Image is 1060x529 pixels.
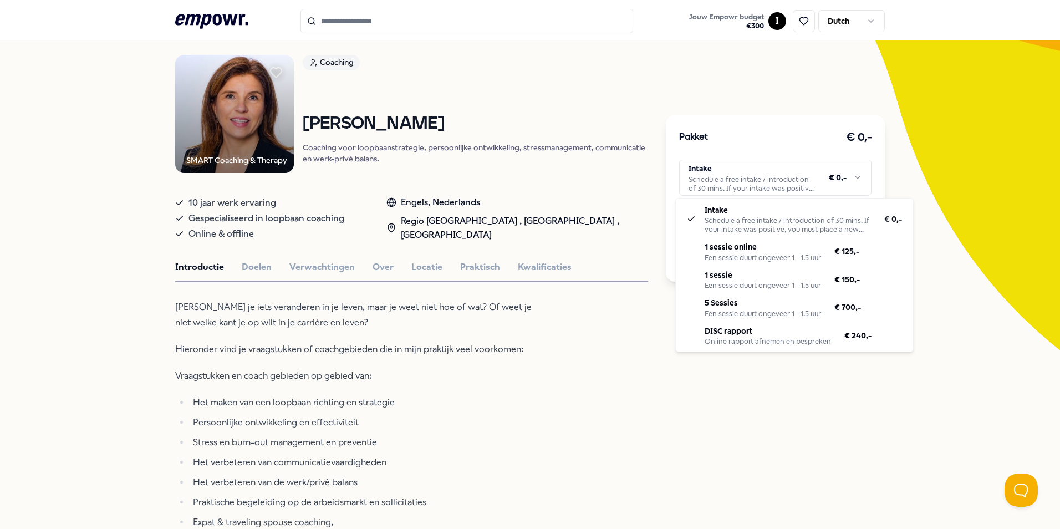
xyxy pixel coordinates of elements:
p: 1 sessie online [705,241,821,253]
span: € 0,- [884,213,902,225]
div: Een sessie duurt ongeveer 1 - 1.5 uur [705,253,821,262]
span: € 700,- [834,301,861,313]
span: € 240,- [844,329,872,342]
span: € 150,- [834,273,860,286]
p: Intake [705,204,871,216]
p: 5 Sessies [705,297,821,309]
div: Een sessie duurt ongeveer 1 - 1.5 uur [705,309,821,318]
p: 1 sessie [705,269,821,281]
div: Schedule a free intake / introduction of 30 mins. If your intake was positive, you must place a n... [705,216,871,234]
p: DISC rapport [705,325,831,337]
div: Online rapport afnemen en bespreken [705,337,831,346]
span: € 125,- [834,245,859,257]
div: Een sessie duurt ongeveer 1 - 1.5 uur [705,281,821,290]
